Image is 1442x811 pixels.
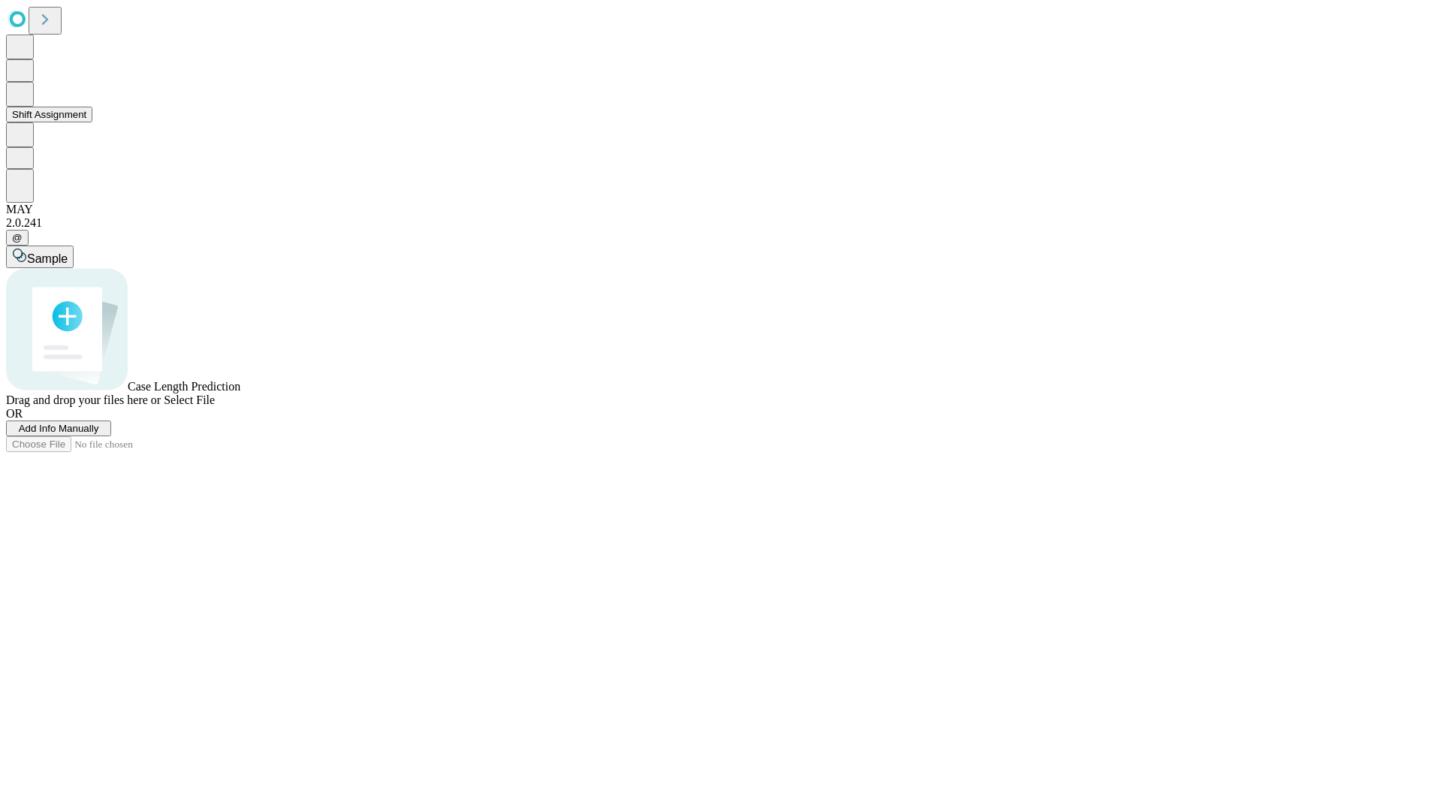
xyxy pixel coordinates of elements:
[6,230,29,246] button: @
[6,393,161,406] span: Drag and drop your files here or
[6,246,74,268] button: Sample
[27,252,68,265] span: Sample
[164,393,215,406] span: Select File
[6,407,23,420] span: OR
[6,216,1436,230] div: 2.0.241
[19,423,99,434] span: Add Info Manually
[6,107,92,122] button: Shift Assignment
[128,380,240,393] span: Case Length Prediction
[6,203,1436,216] div: MAY
[12,232,23,243] span: @
[6,421,111,436] button: Add Info Manually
